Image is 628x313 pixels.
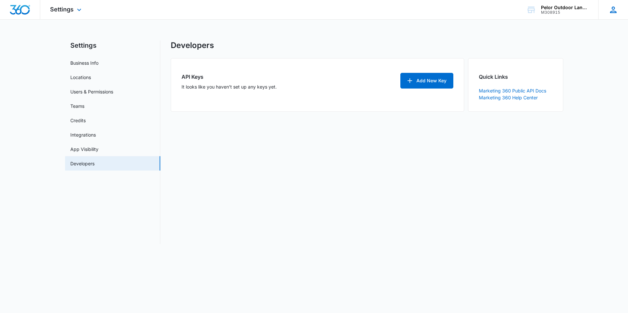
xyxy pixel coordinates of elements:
a: Integrations [70,131,96,138]
h2: API Keys [182,73,396,81]
div: account name [541,5,589,10]
a: Developers [70,160,95,167]
h1: Developers [171,41,214,50]
div: account id [541,10,589,15]
h2: Settings [65,41,160,50]
a: Business Info [70,59,98,66]
a: Marketing 360 Help Center [479,95,538,100]
a: Users & Permissions [70,88,113,95]
a: Credits [70,117,86,124]
h2: Quick Links [479,73,552,81]
a: Marketing 360 Public API Docs [479,88,546,93]
a: Teams [70,103,84,109]
p: It looks like you haven’t set up any keys yet. [182,83,396,90]
span: Settings [50,6,74,13]
a: Locations [70,74,91,81]
button: Add New Key [400,73,453,89]
a: App Visibility [70,146,98,153]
